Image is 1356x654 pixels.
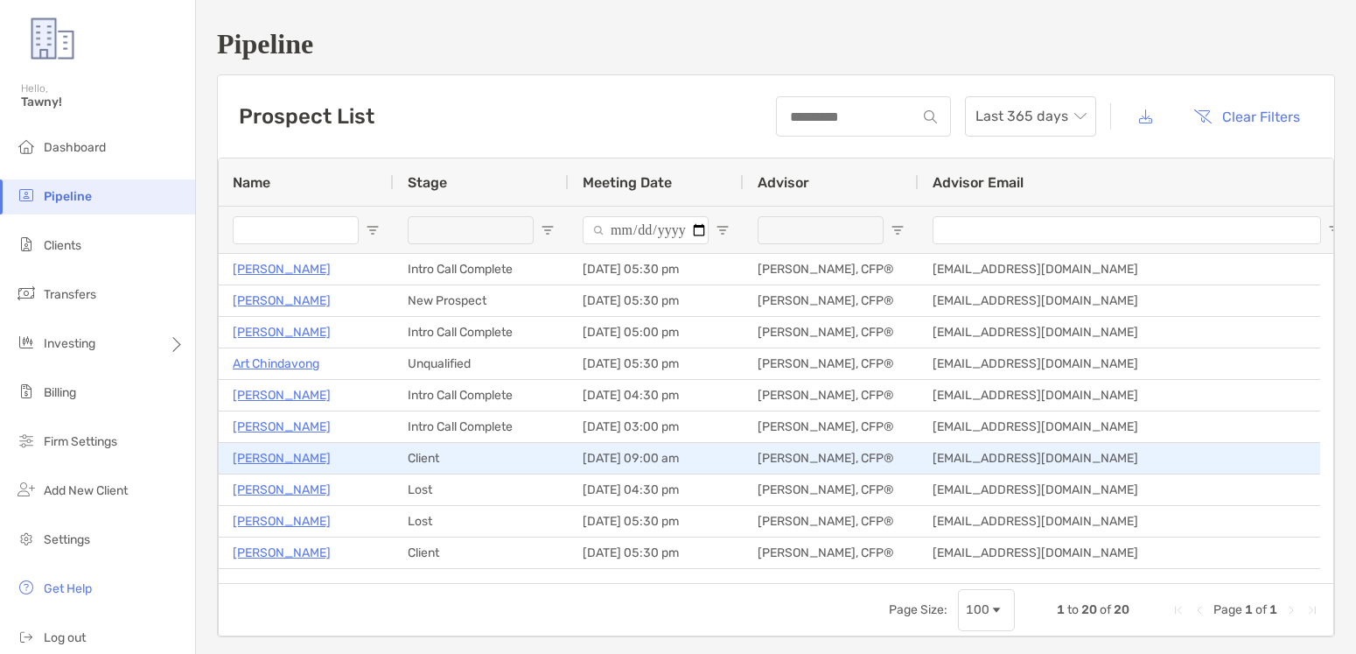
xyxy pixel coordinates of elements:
span: Stage [408,174,447,191]
img: clients icon [16,234,37,255]
div: Next Page [1284,603,1298,617]
div: [DATE] 05:00 pm [569,317,744,348]
span: Transfers [44,287,96,302]
span: Meeting Date [583,174,672,191]
img: settings icon [16,528,37,549]
img: investing icon [16,332,37,353]
img: Zoe Logo [21,7,84,70]
button: Clear Filters [1180,97,1313,136]
div: Intro Call Complete [394,411,569,442]
div: Intro Call Complete [394,317,569,348]
div: [DATE] 05:30 pm [569,506,744,537]
button: Open Filter Menu [541,223,555,237]
div: [EMAIL_ADDRESS][DOMAIN_NAME] [919,254,1356,285]
a: [PERSON_NAME] [233,479,331,501]
button: Open Filter Menu [891,223,905,237]
span: Firm Settings [44,434,117,449]
span: Pipeline [44,189,92,204]
span: Advisor [758,174,809,191]
div: [PERSON_NAME], CFP® [744,506,919,537]
div: [DATE] 04:30 pm [569,475,744,505]
input: Advisor Email Filter Input [933,216,1321,244]
div: [DATE] 05:30 pm [569,254,744,285]
div: [DATE] 05:00 pm [569,569,744,600]
div: [PERSON_NAME], CFP® [744,411,919,442]
div: [EMAIL_ADDRESS][DOMAIN_NAME] [919,475,1356,505]
p: Art Chindavong [233,353,319,375]
div: [EMAIL_ADDRESS][DOMAIN_NAME] [919,443,1356,474]
div: [DATE] 09:00 am [569,443,744,474]
div: [PERSON_NAME], CFP® [744,443,919,474]
a: [PERSON_NAME] [233,290,331,312]
div: [DATE] 04:30 pm [569,380,744,411]
div: [EMAIL_ADDRESS][DOMAIN_NAME] [919,317,1356,348]
div: Unqualified [394,348,569,379]
input: Meeting Date Filter Input [583,216,709,244]
span: 20 [1114,602,1129,617]
span: Last 365 days [975,97,1086,136]
div: New Prospect [394,285,569,316]
h1: Pipeline [217,28,1335,60]
div: Previous Page [1192,603,1206,617]
div: [PERSON_NAME], CFP® [744,254,919,285]
div: Page Size: [889,602,947,617]
img: transfers icon [16,283,37,304]
div: [PERSON_NAME], CFP® [744,285,919,316]
a: [PERSON_NAME] [233,416,331,438]
div: [EMAIL_ADDRESS][DOMAIN_NAME] [919,348,1356,379]
span: Log out [44,630,86,645]
span: Investing [44,336,95,351]
div: [DATE] 05:30 pm [569,538,744,568]
div: 100 [966,602,989,617]
div: [PERSON_NAME], CFP® [744,569,919,600]
span: Get Help [44,581,92,596]
div: [PERSON_NAME], CFP® [744,348,919,379]
div: [EMAIL_ADDRESS][DOMAIN_NAME] [919,506,1356,537]
div: Intro Call Complete [394,380,569,411]
img: input icon [924,110,937,123]
a: [PERSON_NAME] [233,384,331,406]
img: logout icon [16,626,37,647]
div: [EMAIL_ADDRESS][DOMAIN_NAME] [919,411,1356,442]
img: dashboard icon [16,136,37,157]
div: [EMAIL_ADDRESS][DOMAIN_NAME] [919,569,1356,600]
div: Unqualified [394,569,569,600]
span: 20 [1081,602,1097,617]
div: [EMAIL_ADDRESS][DOMAIN_NAME] [919,285,1356,316]
img: billing icon [16,381,37,402]
div: First Page [1171,603,1185,617]
img: pipeline icon [16,185,37,206]
div: [PERSON_NAME], CFP® [744,380,919,411]
div: Lost [394,506,569,537]
div: [EMAIL_ADDRESS][DOMAIN_NAME] [919,538,1356,568]
a: [PERSON_NAME] [233,258,331,280]
span: 1 [1245,602,1253,617]
span: of [1100,602,1111,617]
input: Name Filter Input [233,216,359,244]
h3: Prospect List [239,104,374,129]
div: [PERSON_NAME], CFP® [744,475,919,505]
a: [PERSON_NAME] [233,510,331,532]
span: of [1255,602,1267,617]
a: [PERSON_NAME] [233,321,331,343]
span: 1 [1057,602,1065,617]
span: Clients [44,238,81,253]
a: [PERSON_NAME] [233,542,331,564]
div: [PERSON_NAME], CFP® [744,317,919,348]
div: Lost [394,475,569,505]
div: [EMAIL_ADDRESS][DOMAIN_NAME] [919,380,1356,411]
div: Client [394,443,569,474]
span: Settings [44,532,90,547]
div: [PERSON_NAME], CFP® [744,538,919,568]
span: Dashboard [44,140,106,155]
a: [PERSON_NAME] [233,447,331,469]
